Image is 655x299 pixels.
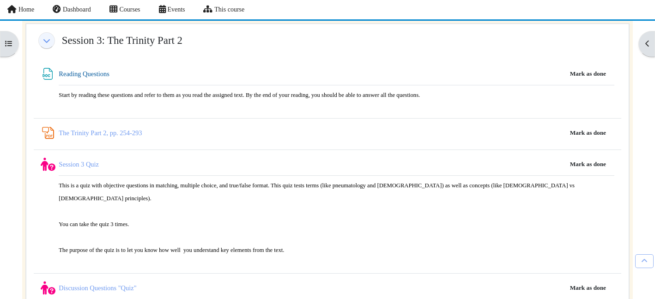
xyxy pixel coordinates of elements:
span: Events [167,6,185,13]
p: Start by reading these questions and refer to them as you read the assigned text. By the end of y... [59,89,614,102]
a: The Trinity Part 2, pp. 254-293 [59,129,142,137]
span: Dashboard [63,6,91,13]
a: Session 3 Quiz [59,161,99,168]
span: This course [214,6,244,13]
a: Discussion Questions "Quiz" [59,284,136,292]
button: Mark Discussion Questions "Quiz" as done [563,281,613,295]
a: Reading Questions [59,70,111,78]
a: Session 3: The Trinity Part 2 [38,32,55,49]
button: Mark Reading Questions as done [563,66,613,81]
p: This is a quiz with objective questions in matching, multiple choice, and true/false format. This... [59,179,614,257]
a: Session 3: The Trinity Part 2 [62,34,182,47]
button: Mark Session 3 Quiz as done [563,157,613,172]
span: Collapse [38,33,55,48]
button: Mark The Trinity Part 2, pp. 254-293 as done [563,126,613,140]
span: Courses [119,6,140,13]
span: Home [18,6,34,13]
